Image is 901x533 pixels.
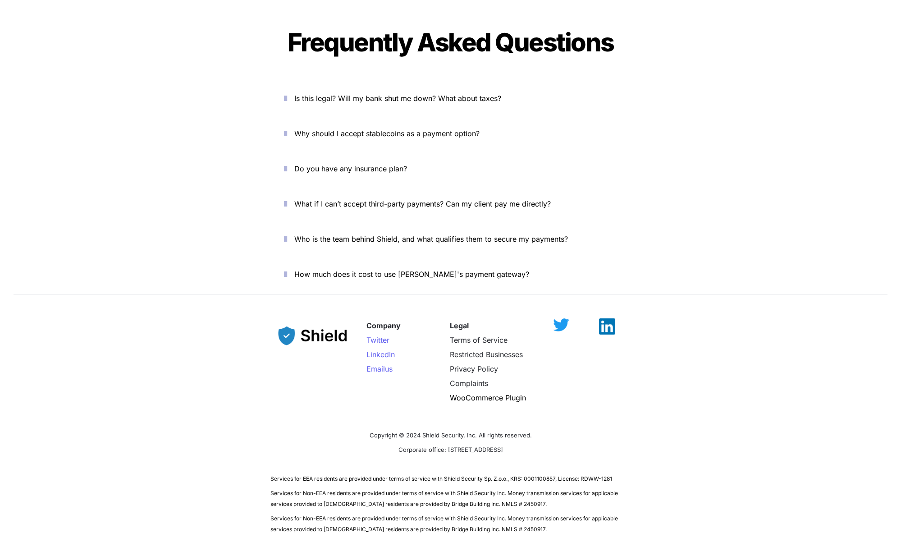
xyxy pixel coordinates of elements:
a: LinkedIn [366,350,395,359]
a: WooCommerce Plugin [450,393,526,402]
span: How much does it cost to use [PERSON_NAME]'s payment gateway? [294,270,529,279]
span: Copyright © 2024 Shield Security, Inc. All rights reserved. [370,432,532,439]
button: Why should I accept stablecoins as a payment option? [270,119,631,147]
button: Do you have any insurance plan? [270,155,631,183]
span: Do you have any insurance plan? [294,164,407,173]
span: Services for Non-EEA residents are provided under terms of service with Shield Security Inc. Mone... [270,490,619,507]
span: What if I can’t accept third-party payments? Can my client pay me directly? [294,199,551,208]
button: Is this legal? Will my bank shut me down? What about taxes? [270,84,631,112]
span: Why should I accept stablecoins as a payment option? [294,129,480,138]
a: Twitter [366,335,389,345]
a: Restricted Businesses [450,350,523,359]
button: What if I can’t accept third-party payments? Can my client pay me directly? [270,190,631,218]
a: Emailus [366,364,393,373]
a: Terms of Service [450,335,508,345]
span: Frequently Asked Questions [288,27,614,58]
span: Corporate office: [STREET_ADDRESS] [398,446,503,453]
span: us [385,364,393,373]
strong: Company [366,321,401,330]
button: Who is the team behind Shield, and what qualifies them to secure my payments? [270,225,631,253]
span: Who is the team behind Shield, and what qualifies them to secure my payments? [294,234,568,244]
span: Services for EEA residents are provided under terms of service with Shield Security Sp. Z.o.o., K... [270,475,612,482]
button: How much does it cost to use [PERSON_NAME]'s payment gateway? [270,260,631,288]
a: Complaints [450,379,488,388]
span: Is this legal? Will my bank shut me down? What about taxes? [294,94,501,103]
span: Email [366,364,385,373]
span: Services for Non-EEA residents are provided under terms of service with Shield Security Inc. Mone... [270,515,619,533]
a: Privacy Policy [450,364,498,373]
strong: Legal [450,321,469,330]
